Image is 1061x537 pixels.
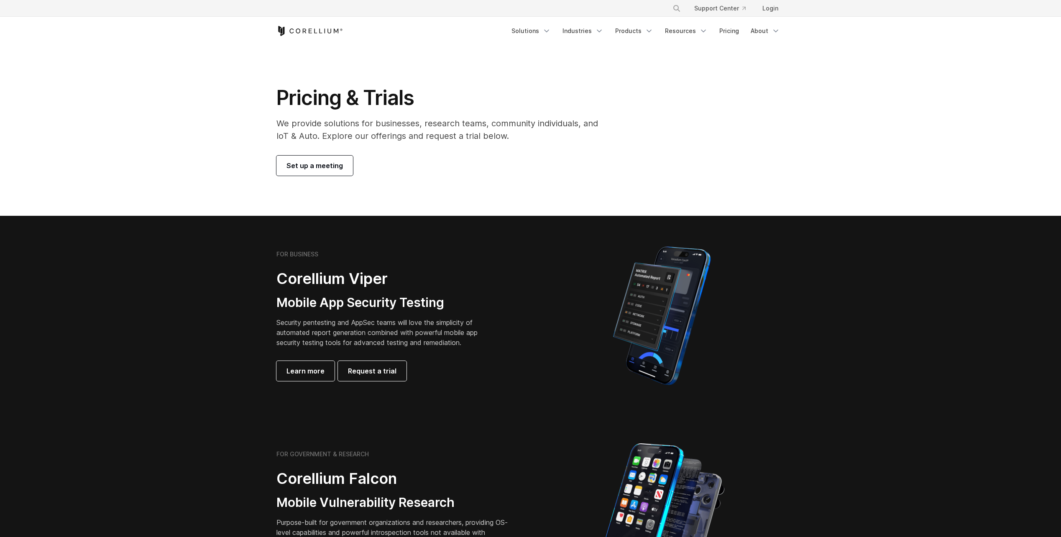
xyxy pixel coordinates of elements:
[276,251,318,258] h6: FOR BUSINESS
[276,317,491,348] p: Security pentesting and AppSec teams will love the simplicity of automated report generation comb...
[662,1,785,16] div: Navigation Menu
[276,269,491,288] h2: Corellium Viper
[276,156,353,176] a: Set up a meeting
[506,23,785,38] div: Navigation Menu
[688,1,752,16] a: Support Center
[276,361,335,381] a: Learn more
[557,23,608,38] a: Industries
[506,23,556,38] a: Solutions
[599,243,725,389] img: Corellium MATRIX automated report on iPhone showing app vulnerability test results across securit...
[276,469,511,488] h2: Corellium Falcon
[286,366,325,376] span: Learn more
[746,23,785,38] a: About
[276,85,610,110] h1: Pricing & Trials
[660,23,713,38] a: Resources
[714,23,744,38] a: Pricing
[276,117,610,142] p: We provide solutions for businesses, research teams, community individuals, and IoT & Auto. Explo...
[276,450,369,458] h6: FOR GOVERNMENT & RESEARCH
[276,26,343,36] a: Corellium Home
[756,1,785,16] a: Login
[348,366,396,376] span: Request a trial
[338,361,407,381] a: Request a trial
[669,1,684,16] button: Search
[286,161,343,171] span: Set up a meeting
[610,23,658,38] a: Products
[276,495,511,511] h3: Mobile Vulnerability Research
[276,295,491,311] h3: Mobile App Security Testing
